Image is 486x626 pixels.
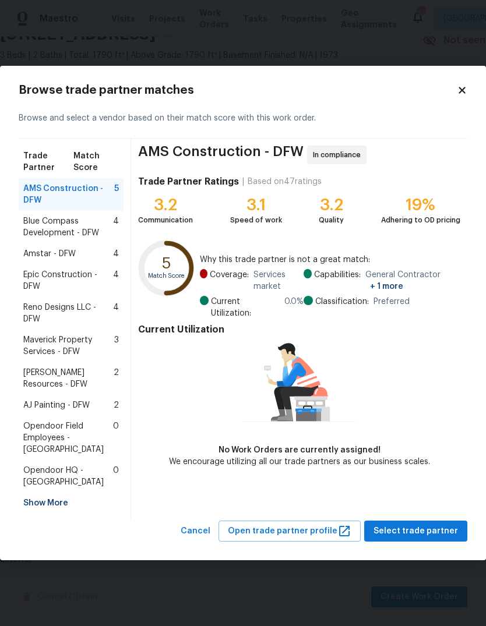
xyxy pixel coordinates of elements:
[19,98,467,139] div: Browse and select a vendor based on their match score with this work order.
[374,296,410,307] span: Preferred
[23,420,113,455] span: Opendoor Field Employees - [GEOGRAPHIC_DATA]
[313,149,365,161] span: In compliance
[19,493,124,514] div: Show More
[319,214,344,226] div: Quality
[114,399,119,411] span: 2
[138,199,193,211] div: 3.2
[23,269,113,292] span: Epic Construction - DFW
[230,199,282,211] div: 3.1
[228,524,351,539] span: Open trade partner profile
[113,420,119,455] span: 0
[113,302,119,325] span: 4
[114,334,119,358] span: 3
[248,176,322,188] div: Based on 47 ratings
[169,444,430,456] div: No Work Orders are currently assigned!
[138,176,239,188] h4: Trade Partner Ratings
[176,521,215,542] button: Cancel
[381,214,460,226] div: Adhering to OD pricing
[365,269,460,292] span: General Contractor
[370,282,403,291] span: + 1 more
[284,296,304,319] span: 0.0 %
[113,269,119,292] span: 4
[114,367,119,390] span: 2
[73,150,119,174] span: Match Score
[181,524,210,539] span: Cancel
[19,84,457,96] h2: Browse trade partner matches
[374,524,458,539] span: Select trade partner
[148,273,185,279] text: Match Score
[230,214,282,226] div: Speed of work
[319,199,344,211] div: 3.2
[138,324,460,335] h4: Current Utilization
[253,269,304,292] span: Services market
[162,255,171,271] text: 5
[23,465,113,488] span: Opendoor HQ - [GEOGRAPHIC_DATA]
[23,334,114,358] span: Maverick Property Services - DFW
[239,176,248,188] div: |
[23,183,114,206] span: AMS Construction - DFW
[114,183,119,206] span: 5
[23,367,114,390] span: [PERSON_NAME] Resources - DFW
[113,215,119,239] span: 4
[210,269,249,292] span: Coverage:
[23,248,76,260] span: Amstar - DFW
[169,456,430,468] div: We encourage utilizing all our trade partners as our business scales.
[219,521,361,542] button: Open trade partner profile
[23,399,90,411] span: AJ Painting - DFW
[138,146,304,164] span: AMS Construction - DFW
[211,296,280,319] span: Current Utilization:
[314,269,361,292] span: Capabilities:
[113,465,119,488] span: 0
[23,215,113,239] span: Blue Compass Development - DFW
[364,521,467,542] button: Select trade partner
[113,248,119,260] span: 4
[138,214,193,226] div: Communication
[200,254,460,266] span: Why this trade partner is not a great match:
[23,302,113,325] span: Reno Designs LLC - DFW
[381,199,460,211] div: 19%
[23,150,73,174] span: Trade Partner
[315,296,369,307] span: Classification:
